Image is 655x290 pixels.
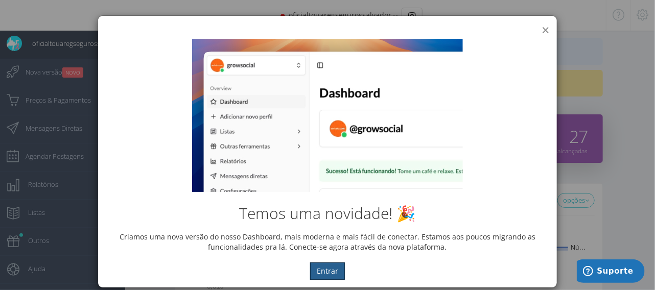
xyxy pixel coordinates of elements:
[577,259,645,285] iframe: Abre um widget para que você possa encontrar mais informações
[310,262,345,280] button: Entrar
[192,39,463,192] img: New Dashboard
[106,232,549,252] p: Criamos uma nova versão do nosso Dashboard, mais moderna e mais fácil de conectar. Estamos aos po...
[106,205,549,222] h2: Temos uma novidade! 🎉
[542,23,549,37] button: ×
